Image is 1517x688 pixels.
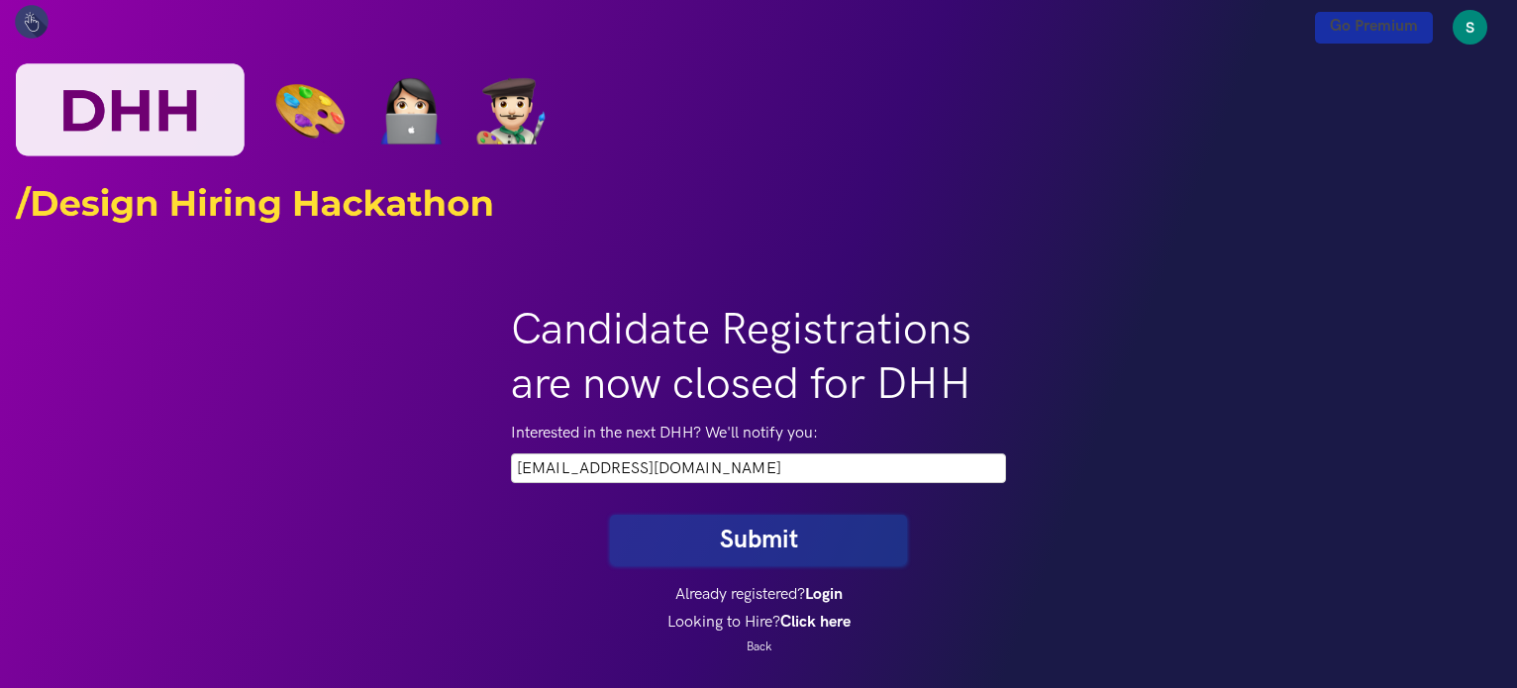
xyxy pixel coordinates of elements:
[1330,17,1418,36] span: Go Premium
[747,639,771,654] a: Back
[511,453,1006,483] input: Please fill this field
[1315,12,1433,44] a: Go Premium
[15,5,49,39] img: UXHack logo
[610,515,907,565] button: Submit
[511,303,1006,412] h1: Candidate Registrations are now closed for DHH
[1453,10,1487,45] img: Your profile pic
[780,613,851,632] a: Click here
[511,585,1006,604] h4: Already registered?
[511,422,1006,445] label: Interested in the next DHH? We'll notify you:
[511,613,1006,632] h4: Looking to Hire?
[805,585,843,604] a: Login
[15,10,1502,234] img: dhh_desktop_normal.png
